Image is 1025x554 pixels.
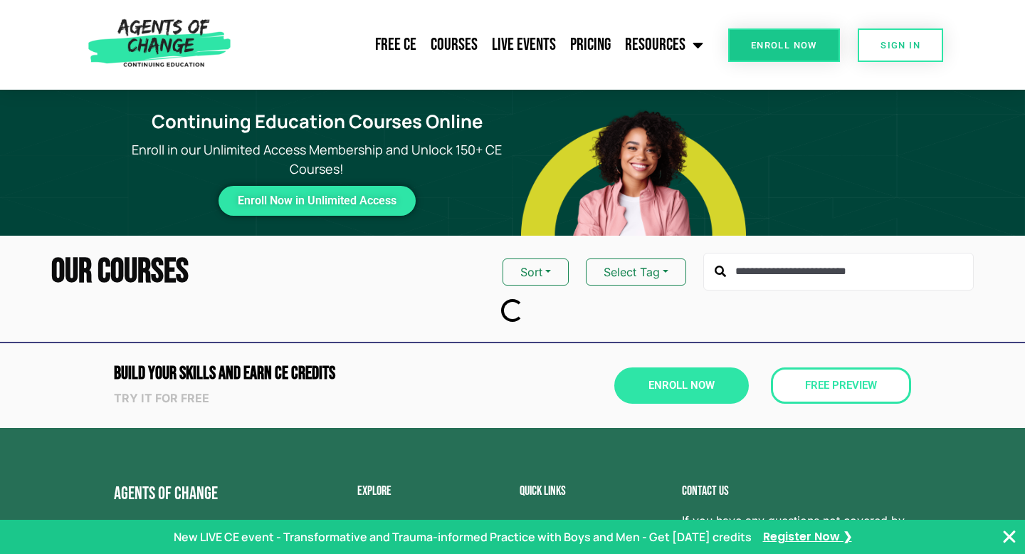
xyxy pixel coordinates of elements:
h2: Build Your Skills and Earn CE CREDITS [114,365,505,382]
span: Enroll Now in Unlimited Access [238,197,396,204]
span: Free Preview [805,380,877,391]
a: Courses [424,27,485,63]
button: Select Tag [586,258,686,286]
h2: Explore [357,485,505,498]
p: Enroll in our Unlimited Access Membership and Unlock 150+ CE Courses! [121,140,512,179]
a: FAQs [520,512,668,545]
a: Enroll Now [614,367,749,404]
a: About [357,512,505,545]
a: Enroll Now in Unlimited Access [219,186,416,216]
button: Sort [503,258,569,286]
a: Resources [618,27,710,63]
button: Close Banner [1001,528,1018,545]
a: Free CE [368,27,424,63]
h4: Agents of Change [114,485,286,503]
a: Pricing [563,27,618,63]
span: Enroll Now [648,380,715,391]
nav: Menu [237,27,711,63]
a: Live Events [485,27,563,63]
span: Enroll Now [751,41,817,50]
a: Register Now ❯ [763,529,852,545]
h2: Our Courses [51,255,189,289]
a: Free Preview [771,367,911,404]
strong: Try it for free [114,391,209,405]
a: Enroll Now [728,28,840,62]
h2: Contact us [682,485,911,498]
p: New LIVE CE event - Transformative and Trauma-informed Practice with Boys and Men - Get [DATE] cr... [174,528,752,545]
h1: Continuing Education Courses Online [130,111,504,133]
a: SIGN IN [858,28,943,62]
h2: Quick Links [520,485,668,498]
span: SIGN IN [881,41,920,50]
